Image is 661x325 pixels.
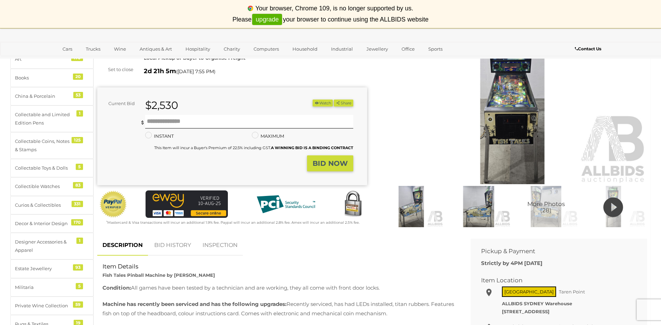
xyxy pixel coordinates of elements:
a: Sports [424,43,447,55]
a: upgrade [252,14,282,25]
a: Curios & Collectibles 331 [10,196,93,214]
div: 5 [76,164,83,170]
a: Private Wine Collection 59 [10,297,93,315]
div: 125 [72,137,83,143]
a: Collectable and Limited Edition Pens 1 [10,105,93,132]
a: Collectable Coins, Notes & Stamps 125 [10,132,93,159]
img: eWAY Payment Gateway [146,190,228,218]
strong: Local Pickup or Buyer to Organise Freight [144,55,246,61]
a: Contact Us [575,45,603,53]
a: China & Porcelain 53 [10,87,93,105]
img: 53981-1a.jpg [581,186,645,227]
a: BID HISTORY [149,235,196,256]
a: Hospitality [181,43,215,55]
label: MAXIMUM [252,132,284,140]
div: Collectible Watches [15,182,72,190]
a: Industrial [327,43,357,55]
a: Estate Jewellery 93 [10,259,93,278]
div: Designer Accessories & Apparel [15,238,72,254]
div: Collectable and Limited Edition Pens [15,111,72,127]
div: Curios & Collectibles [15,201,72,209]
div: 331 [72,201,83,207]
span: Taren Point [557,287,587,296]
li: Watch this item [313,100,333,107]
a: INSPECTION [197,235,243,256]
strong: Fish Tales Pinball Machine by [PERSON_NAME] [102,272,215,278]
div: 170 [71,219,83,225]
strong: $2,530 [145,99,178,112]
div: Collectable Toys & Dolls [15,164,72,172]
img: Secured by Rapid SSL [339,190,367,218]
h2: Item Location [481,277,626,284]
a: Cars [58,43,77,55]
img: Fish Tales Pinball Machine by Williams [378,11,647,184]
b: Condition: [102,284,131,291]
span: Recently serviced, has had LEDs installed, titan rubbers. Features fish on top of the headboard, ... [102,301,454,317]
img: Fish Tales Pinball Machine by Williams [447,186,511,227]
a: Household [288,43,322,55]
a: More Photos(28) [514,186,578,227]
b: Machine has recently been serviced and has the following upgrades [102,301,285,307]
a: Antiques & Art [135,43,176,55]
div: 59 [73,301,83,308]
a: Collectible Watches 83 [10,177,93,196]
a: [GEOGRAPHIC_DATA] [58,55,116,66]
div: China & Porcelain [15,92,72,100]
b: Strictly by 4PM [DATE] [481,260,543,266]
div: 5 [76,283,83,289]
div: 83 [73,182,83,188]
img: Official PayPal Seal [99,190,127,218]
strong: 2d 21h 5m [144,67,176,75]
h2: Pickup & Payment [481,248,626,255]
button: Watch [313,100,333,107]
strong: ALLBIDS SYDNEY Warehouse [502,301,572,306]
div: Art [15,55,72,63]
span: [GEOGRAPHIC_DATA] [502,286,556,297]
a: Books 20 [10,69,93,87]
a: Decor & Interior Design 170 [10,214,93,233]
div: Decor & Interior Design [15,220,72,228]
span: ( ) [176,69,215,74]
a: Designer Accessories & Apparel 1 [10,233,93,259]
label: INSTANT [145,132,174,140]
strong: BID NOW [313,159,348,168]
a: Office [397,43,419,55]
div: 1 [76,238,83,244]
div: Militaria [15,283,72,291]
strong: [STREET_ADDRESS] [502,309,550,314]
a: DESCRIPTION [97,235,148,256]
a: Trucks [81,43,105,55]
div: Current Bid [97,100,140,108]
b: A WINNING BID IS A BINDING CONTRACT [271,145,353,150]
div: Private Wine Collection [15,302,72,310]
button: Share [334,100,353,107]
h2: Item Details [102,263,455,270]
button: BID NOW [307,155,353,172]
small: This Item will incur a Buyer's Premium of 22.5% including GST. [154,145,353,150]
span: All games have been tested by a technician and are working, they all come with front door locks. [131,284,380,291]
b: : [285,301,287,307]
span: More Photos (28) [527,201,565,214]
div: Set to close [92,66,139,74]
div: 20 [73,74,83,80]
div: Estate Jewellery [15,265,72,273]
div: 93 [73,264,83,271]
a: Collectable Toys & Dolls 5 [10,159,93,177]
a: Militaria 5 [10,278,93,297]
div: 1 [76,110,83,117]
img: Fish Tales Pinball Machine by Williams [379,186,443,227]
div: 53 [73,92,83,98]
a: Computers [249,43,283,55]
a: Wine [109,43,131,55]
img: PCI DSS compliant [251,190,321,218]
div: Books [15,74,72,82]
small: Mastercard & Visa transactions will incur an additional 1.9% fee. Paypal will incur an additional... [106,220,360,225]
a: Jewellery [362,43,393,55]
b: Contact Us [575,46,601,51]
a: Charity [219,43,245,55]
img: Fish Tales Pinball Machine by Williams [514,186,578,227]
div: Collectable Coins, Notes & Stamps [15,137,72,154]
a: Art 170 [10,50,93,68]
span: [DATE] 7:55 PM [177,68,214,75]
